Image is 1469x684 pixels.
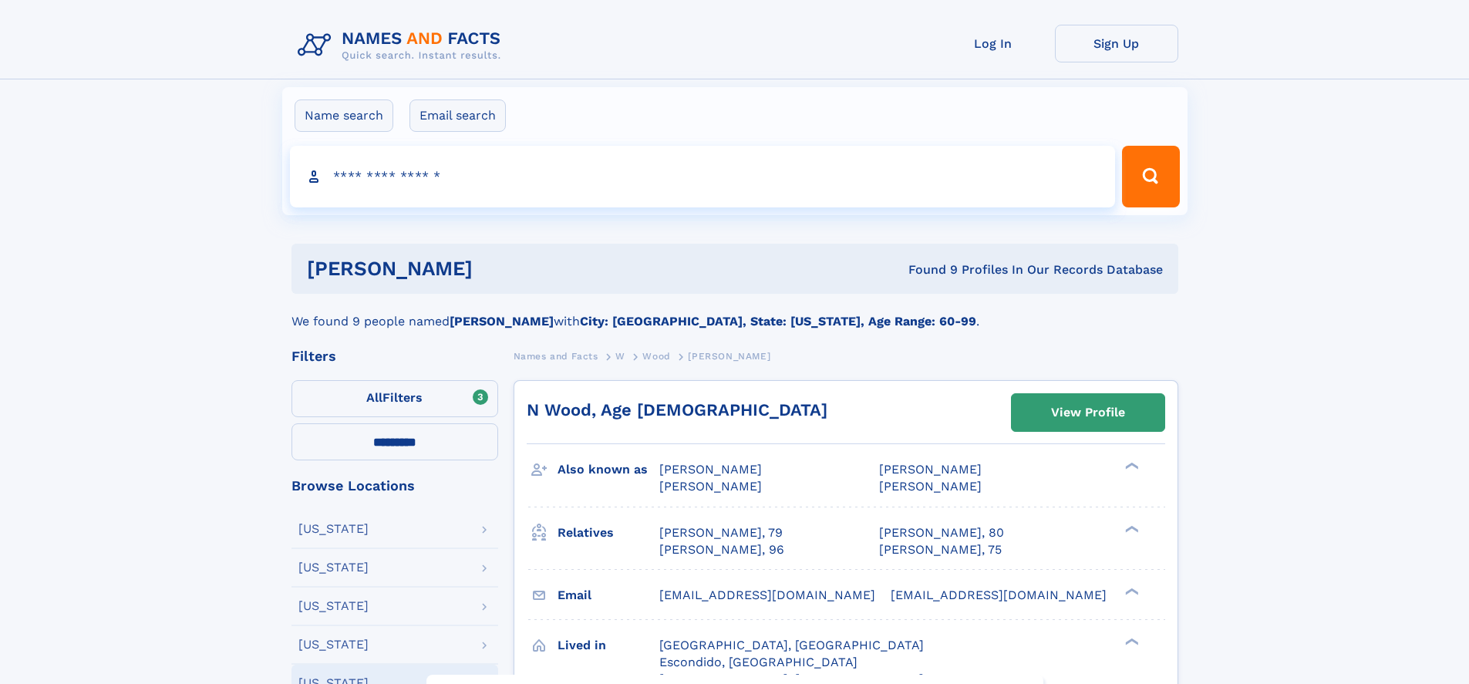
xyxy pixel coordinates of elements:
a: [PERSON_NAME], 79 [659,524,783,541]
a: Log In [932,25,1055,62]
span: [EMAIL_ADDRESS][DOMAIN_NAME] [659,588,875,602]
h1: [PERSON_NAME] [307,259,691,278]
a: N Wood, Age [DEMOGRAPHIC_DATA] [527,400,827,419]
a: Names and Facts [514,346,598,366]
label: Name search [295,99,393,132]
div: ❯ [1121,586,1140,596]
a: [PERSON_NAME], 75 [879,541,1002,558]
button: Search Button [1122,146,1179,207]
div: Filters [291,349,498,363]
a: [PERSON_NAME], 80 [879,524,1004,541]
span: [GEOGRAPHIC_DATA], [GEOGRAPHIC_DATA] [659,638,924,652]
a: Sign Up [1055,25,1178,62]
a: Wood [642,346,670,366]
span: [PERSON_NAME] [659,462,762,477]
div: Found 9 Profiles In Our Records Database [690,261,1163,278]
span: [PERSON_NAME] [659,479,762,494]
label: Email search [409,99,506,132]
span: All [366,390,382,405]
div: [US_STATE] [298,600,369,612]
b: [PERSON_NAME] [450,314,554,329]
span: [PERSON_NAME] [688,351,770,362]
div: [US_STATE] [298,561,369,574]
h3: Email [558,582,659,608]
a: [PERSON_NAME], 96 [659,541,784,558]
span: W [615,351,625,362]
input: search input [290,146,1116,207]
div: ❯ [1121,461,1140,471]
div: Browse Locations [291,479,498,493]
span: [EMAIL_ADDRESS][DOMAIN_NAME] [891,588,1107,602]
b: City: [GEOGRAPHIC_DATA], State: [US_STATE], Age Range: 60-99 [580,314,976,329]
div: ❯ [1121,636,1140,646]
img: Logo Names and Facts [291,25,514,66]
a: W [615,346,625,366]
h3: Also known as [558,457,659,483]
span: [PERSON_NAME] [879,462,982,477]
h3: Lived in [558,632,659,659]
span: Escondido, [GEOGRAPHIC_DATA] [659,655,857,669]
div: We found 9 people named with . [291,294,1178,331]
span: [PERSON_NAME] [879,479,982,494]
a: View Profile [1012,394,1164,431]
div: ❯ [1121,524,1140,534]
div: [US_STATE] [298,639,369,651]
h3: Relatives [558,520,659,546]
div: View Profile [1051,395,1125,430]
div: [US_STATE] [298,523,369,535]
label: Filters [291,380,498,417]
span: Wood [642,351,670,362]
